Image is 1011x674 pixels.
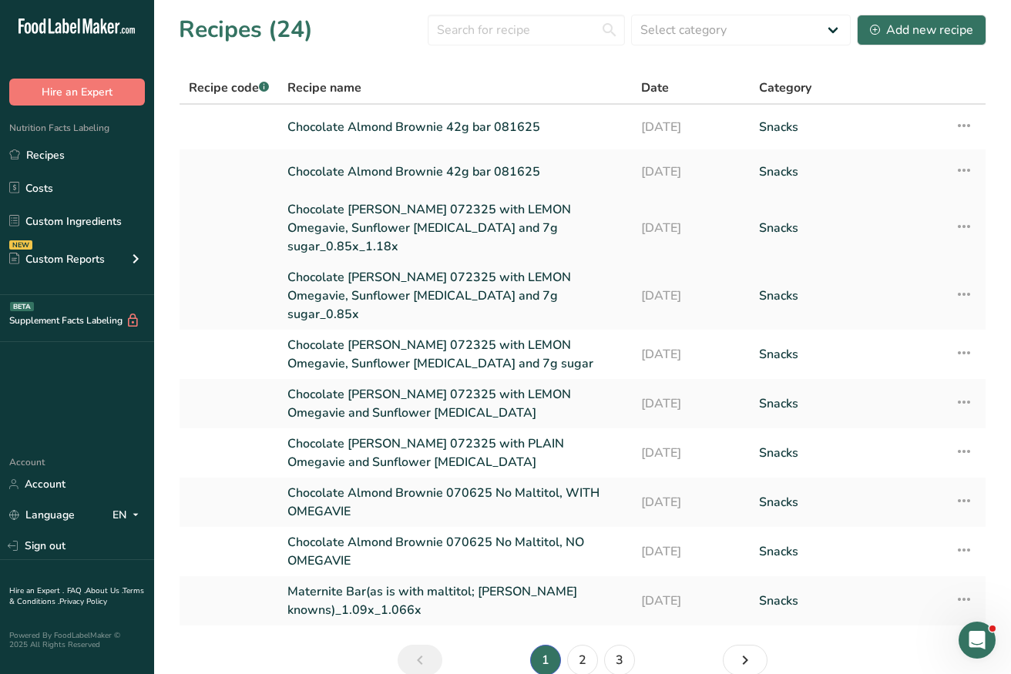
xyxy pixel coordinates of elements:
a: Snacks [759,385,936,422]
div: BETA [10,302,34,311]
a: Chocolate [PERSON_NAME] 072325 with LEMON Omegavie, Sunflower [MEDICAL_DATA] and 7g sugar [287,336,623,373]
a: About Us . [86,585,123,596]
a: [DATE] [641,582,741,619]
input: Search for recipe [428,15,625,45]
a: [DATE] [641,156,741,188]
a: Chocolate [PERSON_NAME] 072325 with PLAIN Omegavie and Sunflower [MEDICAL_DATA] [287,434,623,471]
a: Chocolate [PERSON_NAME] 072325 with LEMON Omegavie and Sunflower [MEDICAL_DATA] [287,385,623,422]
div: Custom Reports [9,251,105,267]
a: [DATE] [641,200,741,256]
a: Snacks [759,582,936,619]
div: EN [113,506,145,525]
a: Snacks [759,484,936,521]
span: Recipe code [189,79,269,96]
a: Chocolate Almond Brownie 070625 No Maltitol, NO OMEGAVIE [287,533,623,570]
a: Snacks [759,156,936,188]
a: Chocolate [PERSON_NAME] 072325 with LEMON Omegavie, Sunflower [MEDICAL_DATA] and 7g sugar_0.85x [287,268,623,324]
a: FAQ . [67,585,86,596]
a: Chocolate [PERSON_NAME] 072325 with LEMON Omegavie, Sunflower [MEDICAL_DATA] and 7g sugar_0.85x_1... [287,200,623,256]
a: Chocolate Almond Brownie 42g bar 081625 [287,156,623,188]
span: Recipe name [287,79,361,97]
a: [DATE] [641,268,741,324]
a: [DATE] [641,533,741,570]
a: [DATE] [641,336,741,373]
a: Snacks [759,533,936,570]
a: Hire an Expert . [9,585,64,596]
span: Date [641,79,669,97]
iframe: Intercom live chat [959,622,996,659]
a: Language [9,501,75,528]
span: Category [759,79,811,97]
button: Add new recipe [857,15,986,45]
h1: Recipes (24) [179,12,313,47]
a: [DATE] [641,434,741,471]
div: NEW [9,240,32,250]
a: Snacks [759,336,936,373]
a: Maternite Bar(as is with maltitol; [PERSON_NAME] knowns)_1.09x_1.066x [287,582,623,619]
a: Snacks [759,200,936,256]
a: Snacks [759,111,936,143]
a: Snacks [759,434,936,471]
a: Snacks [759,268,936,324]
div: Add new recipe [870,21,973,39]
div: Powered By FoodLabelMaker © 2025 All Rights Reserved [9,631,145,649]
a: Chocolate Almond Brownie 42g bar 081625 [287,111,623,143]
button: Hire an Expert [9,79,145,106]
a: Privacy Policy [59,596,107,607]
a: [DATE] [641,111,741,143]
a: [DATE] [641,484,741,521]
a: Terms & Conditions . [9,585,144,607]
a: Chocolate Almond Brownie 070625 No Maltitol, WITH OMEGAVIE [287,484,623,521]
a: [DATE] [641,385,741,422]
